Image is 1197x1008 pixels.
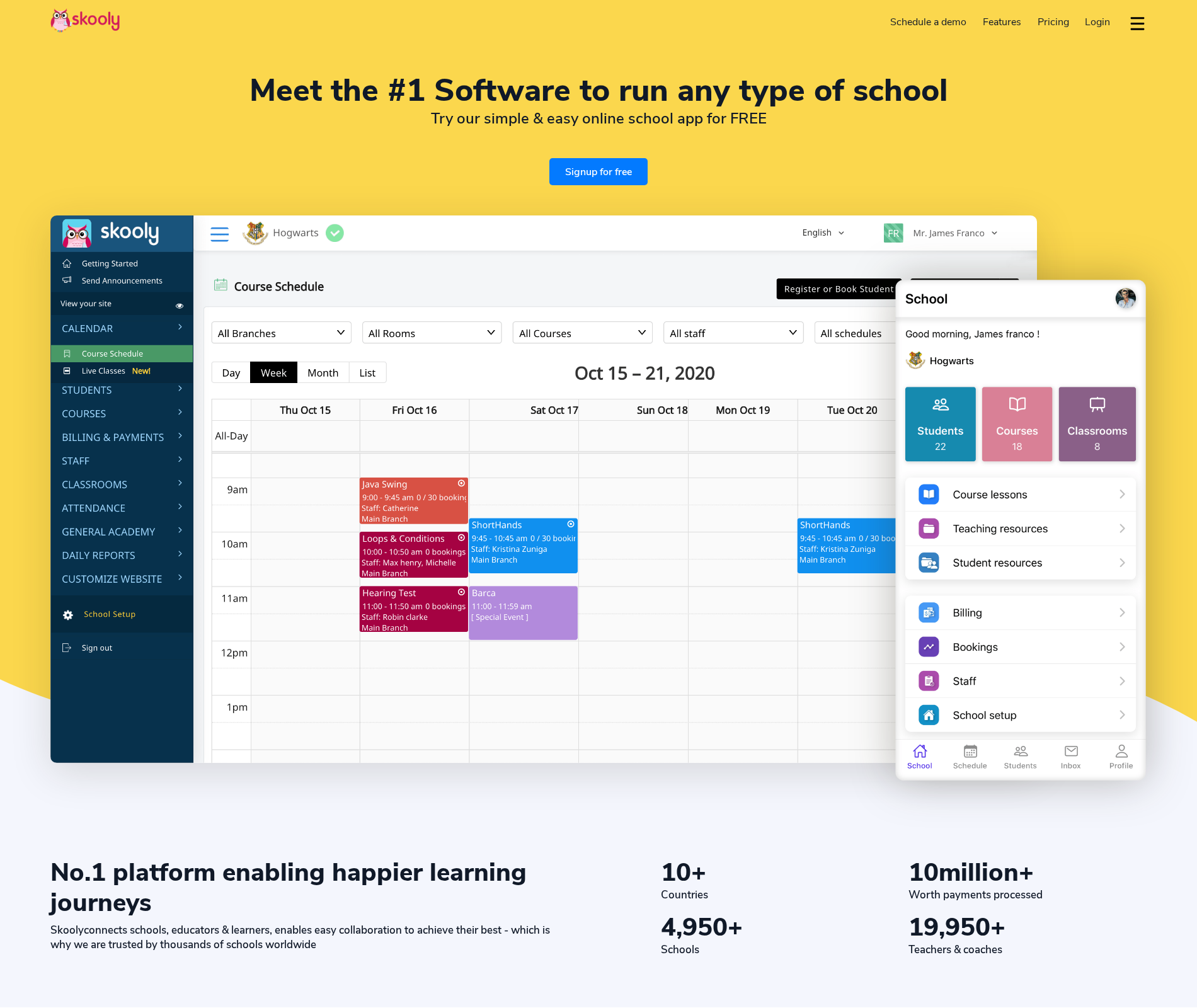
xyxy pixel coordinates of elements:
[908,910,990,944] span: 19,950
[50,215,1037,763] img: Meet the #1 Software to run any type of school - Desktop
[661,942,899,957] div: Schools
[908,857,1147,888] div: million+
[661,912,899,942] div: +
[661,910,728,944] span: 4,950
[1077,12,1118,32] a: Login
[908,888,1147,902] div: Worth payments processed
[1038,15,1069,29] span: Pricing
[1029,12,1077,32] a: Pricing
[661,856,691,890] span: 10
[50,76,1147,106] h1: Meet the #1 Software to run any type of school
[895,276,1147,784] img: Meet the #1 Software to run any type of school - Mobile
[661,857,899,888] div: +
[50,8,120,33] img: Skooly
[661,888,899,902] div: Countries
[50,923,570,952] div: connects schools, educators & learners, enables easy collaboration to achieve their best - which ...
[50,857,570,918] div: No.1 platform enabling happier learning journeys
[50,923,84,937] span: Skooly
[975,12,1029,32] a: Features
[549,158,648,185] a: Signup for free
[1085,15,1110,29] span: Login
[908,912,1147,942] div: +
[1128,9,1147,38] button: dropdown menu
[908,856,939,890] span: 10
[50,109,1147,128] h2: Try our simple & easy online school app for FREE
[883,12,975,32] a: Schedule a demo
